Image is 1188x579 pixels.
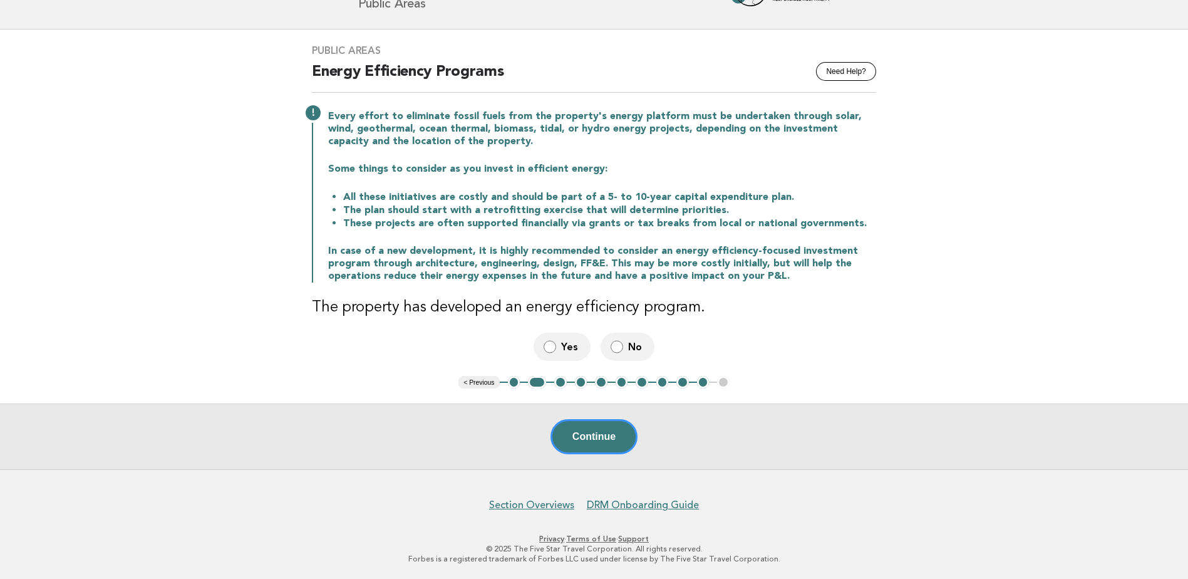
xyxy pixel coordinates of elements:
[697,376,710,389] button: 10
[816,62,876,81] button: Need Help?
[566,535,616,543] a: Terms of Use
[636,376,648,389] button: 7
[618,535,649,543] a: Support
[328,110,876,148] p: Every effort to eliminate fossil fuels from the property's energy platform must be undertaken thr...
[343,204,876,217] li: The plan should start with a retrofitting exercise that will determine priorities.
[508,376,520,389] button: 1
[561,340,581,353] span: Yes
[312,62,876,93] h2: Energy Efficiency Programs
[328,245,876,283] p: In case of a new development, it is highly recommended to consider an energy efficiency-focused i...
[554,376,567,389] button: 3
[211,554,978,564] p: Forbes is a registered trademark of Forbes LLC used under license by The Five Star Travel Corpora...
[616,376,628,389] button: 6
[628,340,644,353] span: No
[312,298,876,318] h3: The property has developed an energy efficiency program.
[550,419,638,454] button: Continue
[328,163,876,175] p: Some things to consider as you invest in efficient energy:
[575,376,587,389] button: 4
[343,190,876,204] li: All these initiatives are costly and should be part of a 5- to 10-year capital expenditure plan.
[587,499,699,511] a: DRM Onboarding Guide
[489,499,574,511] a: Section Overviews
[544,340,556,353] input: Yes
[528,376,546,389] button: 2
[211,534,978,544] p: · ·
[312,44,876,57] h3: Public Areas
[676,376,689,389] button: 9
[539,535,564,543] a: Privacy
[211,544,978,554] p: © 2025 The Five Star Travel Corporation. All rights reserved.
[656,376,669,389] button: 8
[458,376,499,389] button: < Previous
[611,340,623,353] input: No
[595,376,607,389] button: 5
[343,217,876,230] li: These projects are often supported financially via grants or tax breaks from local or national go...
